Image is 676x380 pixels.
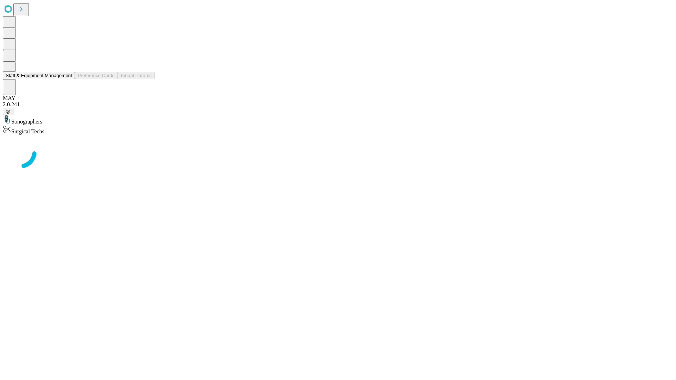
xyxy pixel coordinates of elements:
[75,72,117,79] button: Preference Cards
[3,101,673,108] div: 2.0.241
[3,108,13,115] button: @
[3,125,673,135] div: Surgical Techs
[3,95,673,101] div: MAY
[6,109,11,114] span: @
[3,72,75,79] button: Staff & Equipment Management
[117,72,155,79] button: Tenant Params
[3,115,673,125] div: Sonographers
